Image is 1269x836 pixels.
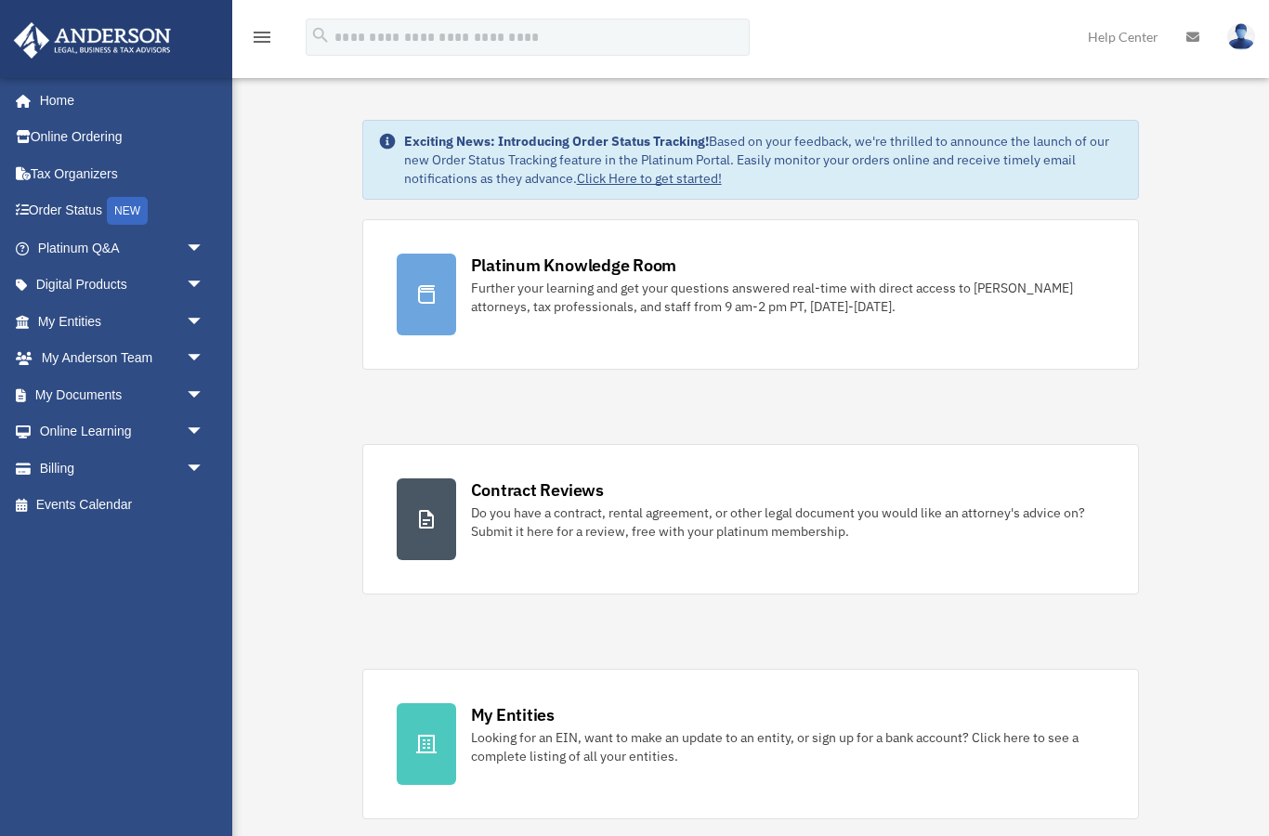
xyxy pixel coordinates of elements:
[186,229,223,268] span: arrow_drop_down
[186,340,223,378] span: arrow_drop_down
[404,133,709,150] strong: Exciting News: Introducing Order Status Tracking!
[8,22,177,59] img: Anderson Advisors Platinum Portal
[186,413,223,451] span: arrow_drop_down
[13,340,232,377] a: My Anderson Teamarrow_drop_down
[13,82,223,119] a: Home
[471,478,604,502] div: Contract Reviews
[13,155,232,192] a: Tax Organizers
[13,450,232,487] a: Billingarrow_drop_down
[362,219,1140,370] a: Platinum Knowledge Room Further your learning and get your questions answered real-time with dire...
[186,450,223,488] span: arrow_drop_down
[577,170,722,187] a: Click Here to get started!
[471,728,1105,765] div: Looking for an EIN, want to make an update to an entity, or sign up for a bank account? Click her...
[13,267,232,304] a: Digital Productsarrow_drop_down
[362,444,1140,594] a: Contract Reviews Do you have a contract, rental agreement, or other legal document you would like...
[471,503,1105,541] div: Do you have a contract, rental agreement, or other legal document you would like an attorney's ad...
[251,26,273,48] i: menu
[186,376,223,414] span: arrow_drop_down
[13,229,232,267] a: Platinum Q&Aarrow_drop_down
[13,192,232,230] a: Order StatusNEW
[362,669,1140,819] a: My Entities Looking for an EIN, want to make an update to an entity, or sign up for a bank accoun...
[471,703,555,726] div: My Entities
[186,267,223,305] span: arrow_drop_down
[1227,23,1255,50] img: User Pic
[13,413,232,451] a: Online Learningarrow_drop_down
[404,132,1124,188] div: Based on your feedback, we're thrilled to announce the launch of our new Order Status Tracking fe...
[13,376,232,413] a: My Documentsarrow_drop_down
[107,197,148,225] div: NEW
[471,279,1105,316] div: Further your learning and get your questions answered real-time with direct access to [PERSON_NAM...
[13,487,232,524] a: Events Calendar
[471,254,677,277] div: Platinum Knowledge Room
[186,303,223,341] span: arrow_drop_down
[310,25,331,46] i: search
[251,33,273,48] a: menu
[13,119,232,156] a: Online Ordering
[13,303,232,340] a: My Entitiesarrow_drop_down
